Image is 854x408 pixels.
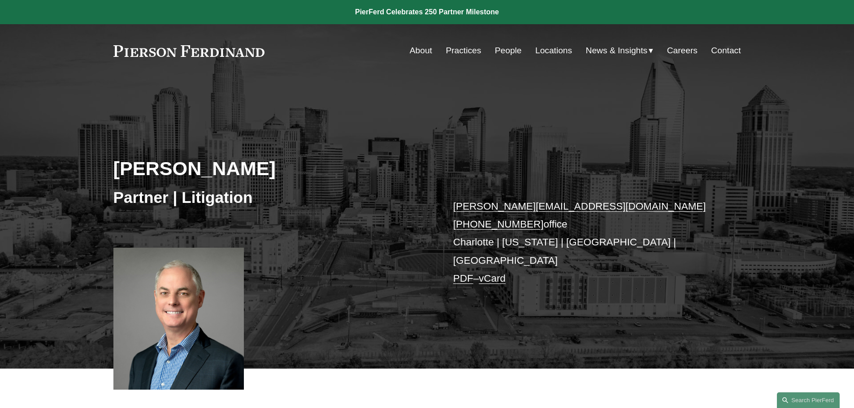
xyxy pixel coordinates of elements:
[453,219,544,230] a: [PHONE_NUMBER]
[453,201,706,212] a: [PERSON_NAME][EMAIL_ADDRESS][DOMAIN_NAME]
[453,273,473,284] a: PDF
[535,42,572,59] a: Locations
[446,42,481,59] a: Practices
[113,188,427,207] h3: Partner | Litigation
[410,42,432,59] a: About
[777,392,840,408] a: Search this site
[586,42,654,59] a: folder dropdown
[453,198,715,288] p: office Charlotte | [US_STATE] | [GEOGRAPHIC_DATA] | [GEOGRAPHIC_DATA] –
[711,42,741,59] a: Contact
[667,42,698,59] a: Careers
[495,42,522,59] a: People
[113,157,427,180] h2: [PERSON_NAME]
[479,273,506,284] a: vCard
[586,43,648,59] span: News & Insights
